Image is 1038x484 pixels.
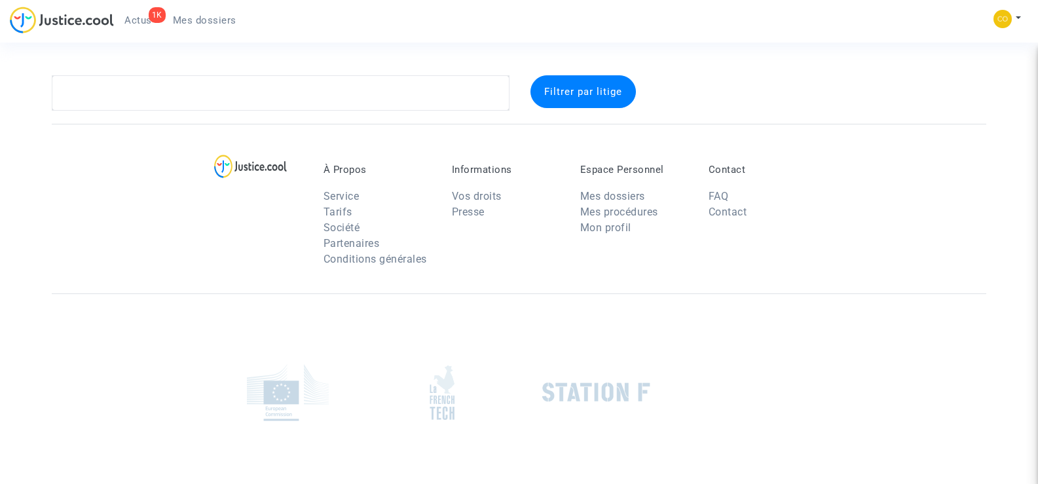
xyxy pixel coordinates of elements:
a: Mes procédures [580,206,658,218]
span: Filtrer par litige [544,86,622,98]
img: french_tech.png [430,365,454,420]
p: Informations [452,164,561,176]
a: FAQ [709,190,729,202]
img: 84a266a8493598cb3cce1313e02c3431 [993,10,1012,28]
p: Contact [709,164,817,176]
a: 1KActus [114,10,162,30]
img: logo-lg.svg [214,155,287,178]
a: Service [324,190,360,202]
a: Mes dossiers [162,10,247,30]
a: Mes dossiers [580,190,645,202]
a: Mon profil [580,221,631,234]
p: À Propos [324,164,432,176]
img: europe_commision.png [247,364,329,421]
img: stationf.png [542,382,650,402]
span: Actus [124,14,152,26]
img: jc-logo.svg [10,7,114,33]
a: Partenaires [324,237,380,250]
span: Mes dossiers [173,14,236,26]
a: Tarifs [324,206,352,218]
a: Contact [709,206,747,218]
a: Conditions générales [324,253,427,265]
a: Vos droits [452,190,502,202]
a: Presse [452,206,485,218]
div: 1K [149,7,166,23]
p: Espace Personnel [580,164,689,176]
a: Société [324,221,360,234]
